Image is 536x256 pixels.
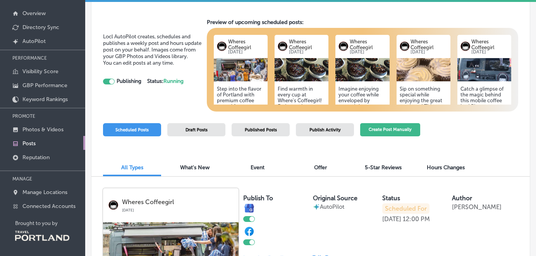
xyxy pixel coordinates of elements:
img: 175354662777d5d90a-558b-4995-8a6a-c4f09734457a_2022-08-02.jpg [457,58,511,81]
p: [DATE] [411,50,447,54]
strong: Publishing [117,78,141,84]
span: Locl AutoPilot creates, schedules and publishes a weekly post and hours update post on your behal... [103,33,201,60]
img: 175354663783d0f737-06bb-4257-860c-3c88bbba4d83_2022-07-06.jpg [275,58,328,81]
img: 175354663783d0f737-06bb-4257-860c-3c88bbba4d83_2022-07-06.jpg [335,58,389,81]
span: All Types [121,164,143,171]
p: Brought to you by [15,220,85,226]
p: AutoPilot [320,203,344,210]
p: Connected Accounts [22,203,76,210]
p: Photos & Videos [22,126,64,133]
p: GBP Performance [22,82,67,89]
button: Create Post Manually [360,123,420,137]
p: [DATE] [289,50,326,54]
p: Wheres Coffeegirl [228,39,265,50]
p: Visibility Score [22,68,58,75]
label: Status [382,194,400,202]
img: logo [460,41,470,51]
span: Offer [314,164,327,171]
p: AutoPilot [22,38,46,45]
p: Overview [22,10,46,17]
p: [PERSON_NAME] [452,203,502,211]
span: You can edit posts at any time. [103,60,174,66]
label: Publish To [243,194,273,202]
img: logo [400,41,409,51]
p: [DATE] [122,206,233,213]
label: Author [452,194,472,202]
label: Original Source [313,194,357,202]
p: Wheres Coffeegirl [471,39,508,50]
span: Draft Posts [186,127,208,132]
span: Event [251,164,265,171]
img: Travel Portland [15,231,69,241]
p: Posts [22,140,36,147]
img: logo [338,41,348,51]
span: 5-Star Reviews [365,164,402,171]
img: 17535466027723a838-6ed0-4339-a3e1-de02280464fc_2025-05-27.jpg [214,58,268,81]
p: Wheres Coffeegirl [411,39,447,50]
span: Published Posts [245,127,277,132]
p: Wheres Coffeegirl [122,199,233,206]
p: Keyword Rankings [22,96,68,103]
p: [DATE] [350,50,387,54]
p: Manage Locations [22,189,67,196]
h5: Imagine enjoying your coffee while enveloped by nature’s beauty. With every cup from this mobile ... [338,86,386,173]
img: logo [278,41,287,51]
p: Wheres Coffeegirl [289,39,326,50]
span: Running [163,78,184,84]
img: autopilot-icon [313,203,320,210]
p: [DATE] [471,50,508,54]
p: [DATE] [228,50,265,54]
p: [DATE] [382,215,401,223]
p: Directory Sync [22,24,59,31]
p: Reputation [22,154,50,161]
img: logo [217,41,227,51]
span: Publish Activity [309,127,341,132]
h5: Catch a glimpse of the magic behind this mobile coffee bar! Picture warm, invigorating brews craf... [460,86,508,173]
strong: Status: [147,78,184,84]
h5: Step into the flavor of Portland with premium coffee served from a cozy mobile bar! Enjoy special... [217,86,265,173]
img: 175354661124b08913-6ba0-45ba-aec0-0a0e48bcf35a_2024-07-12.jpg [397,58,450,81]
h5: Sip on something special while enjoying the great outdoors! This mobile coffee bar brings excepti... [400,86,447,173]
span: Scheduled Posts [115,127,149,132]
p: 12:00 PM [403,215,430,223]
p: Wheres Coffeegirl [350,39,387,50]
span: Hours Changes [427,164,465,171]
span: What's New [180,164,210,171]
img: logo [108,200,118,210]
h5: Find warmth in every cup at Where's Coffeegirl! Embrace the outdoors with a delicious latte craft... [278,86,325,173]
h3: Preview of upcoming scheduled posts: [207,19,518,26]
p: Scheduled For [382,203,429,214]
